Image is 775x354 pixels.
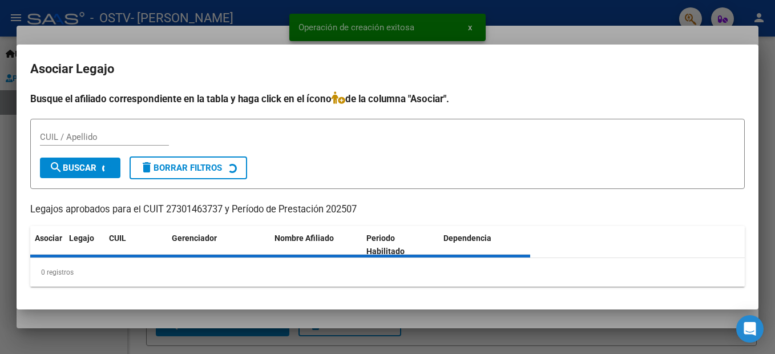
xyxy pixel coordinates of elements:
p: Legajos aprobados para el CUIT 27301463737 y Período de Prestación 202507 [30,203,745,217]
div: Open Intercom Messenger [736,315,764,343]
datatable-header-cell: Nombre Afiliado [270,226,362,264]
span: Nombre Afiliado [275,234,334,243]
h4: Busque el afiliado correspondiente en la tabla y haga click en el ícono de la columna "Asociar". [30,91,745,106]
span: Legajo [69,234,94,243]
mat-icon: search [49,160,63,174]
datatable-header-cell: Legajo [64,226,104,264]
datatable-header-cell: Dependencia [439,226,531,264]
span: Gerenciador [172,234,217,243]
span: Periodo Habilitado [366,234,405,256]
span: Asociar [35,234,62,243]
span: Borrar Filtros [140,163,222,173]
datatable-header-cell: CUIL [104,226,167,264]
span: Dependencia [443,234,491,243]
button: Buscar [40,158,120,178]
mat-icon: delete [140,160,154,174]
span: CUIL [109,234,126,243]
h2: Asociar Legajo [30,58,745,80]
div: 0 registros [30,258,745,287]
span: Buscar [49,163,96,173]
datatable-header-cell: Periodo Habilitado [362,226,439,264]
datatable-header-cell: Asociar [30,226,64,264]
datatable-header-cell: Gerenciador [167,226,270,264]
button: Borrar Filtros [130,156,247,179]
